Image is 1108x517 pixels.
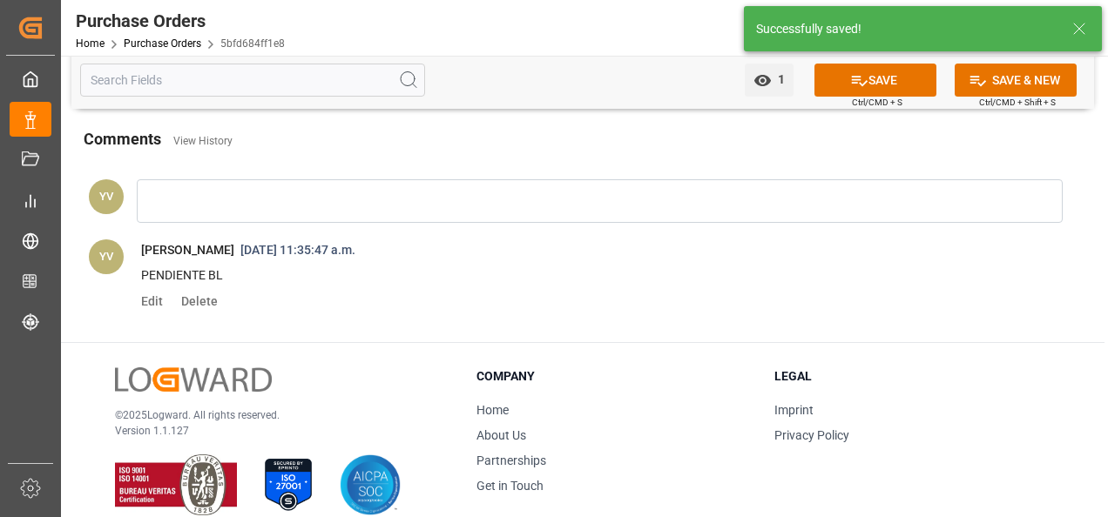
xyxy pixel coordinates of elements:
p: © 2025 Logward. All rights reserved. [115,407,433,423]
a: Home [476,403,509,417]
a: Partnerships [476,453,546,467]
a: About Us [476,428,526,442]
span: [DATE] 11:35:47 a.m. [234,243,361,257]
h2: Comments [84,127,161,151]
div: Purchase Orders [76,8,285,34]
a: Imprint [774,403,814,417]
a: View History [173,135,233,147]
a: Privacy Policy [774,428,849,442]
h3: Company [476,367,753,386]
a: Get in Touch [476,479,544,493]
p: Version 1.1.127 [115,423,433,439]
a: Purchase Orders [124,37,201,50]
p: PENDIENTE BL [141,265,1019,286]
div: Successfully saved! [756,20,1056,38]
span: Delete [175,294,218,308]
span: [PERSON_NAME] [141,243,234,257]
img: ISO 27001 Certification [258,454,319,515]
span: YV [99,190,113,203]
h3: Legal [774,367,1051,386]
span: YV [99,250,113,263]
img: Logward Logo [115,367,272,393]
input: Search Fields [80,64,425,97]
img: AICPA SOC [340,454,401,515]
a: Home [76,37,105,50]
img: ISO 9001 & ISO 14001 Certification [115,454,237,515]
span: Edit [141,294,175,308]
